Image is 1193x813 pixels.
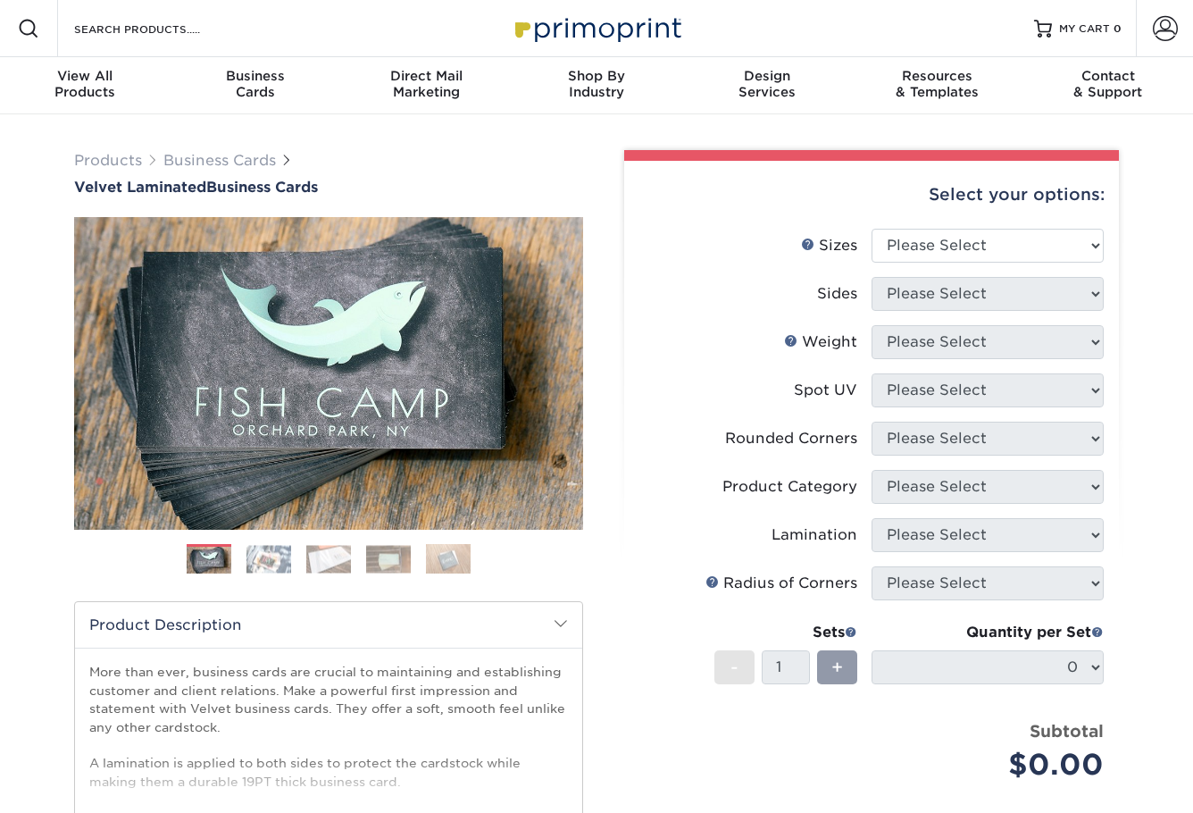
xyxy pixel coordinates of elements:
img: Business Cards 02 [246,545,291,573]
span: 0 [1114,22,1122,35]
div: Radius of Corners [705,573,857,594]
img: Business Cards 01 [187,538,231,583]
div: Quantity per Set [872,622,1104,643]
div: Industry [512,68,682,100]
div: Lamination [772,524,857,546]
div: Services [681,68,852,100]
img: Business Cards 04 [366,545,411,573]
a: Velvet LaminatedBusiness Cards [74,179,583,196]
a: DesignServices [681,57,852,114]
span: Direct Mail [341,68,512,84]
div: Sizes [801,235,857,256]
a: Direct MailMarketing [341,57,512,114]
div: Cards [171,68,341,100]
div: & Support [1022,68,1193,100]
span: Business [171,68,341,84]
span: Velvet Laminated [74,179,206,196]
span: + [831,654,843,681]
div: & Templates [852,68,1022,100]
span: Shop By [512,68,682,84]
input: SEARCH PRODUCTS..... [72,18,246,39]
div: Spot UV [794,380,857,401]
div: Select your options: [638,161,1105,229]
img: Velvet Laminated 01 [74,119,583,628]
strong: Subtotal [1030,721,1104,741]
div: Rounded Corners [725,428,857,449]
div: Marketing [341,68,512,100]
h2: Product Description [75,602,582,648]
div: Weight [784,331,857,353]
h1: Business Cards [74,179,583,196]
span: - [730,654,738,681]
img: Primoprint [507,9,686,47]
img: Business Cards 05 [426,543,471,574]
span: MY CART [1059,21,1110,37]
a: Products [74,152,142,169]
div: Sides [817,283,857,305]
span: Design [681,68,852,84]
div: Product Category [722,476,857,498]
div: $0.00 [885,743,1104,786]
a: Business Cards [163,152,276,169]
span: Resources [852,68,1022,84]
div: Sets [714,622,857,643]
a: BusinessCards [171,57,341,114]
a: Contact& Support [1022,57,1193,114]
a: Shop ByIndustry [512,57,682,114]
span: Contact [1022,68,1193,84]
img: Business Cards 03 [306,545,351,573]
a: Resources& Templates [852,57,1022,114]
